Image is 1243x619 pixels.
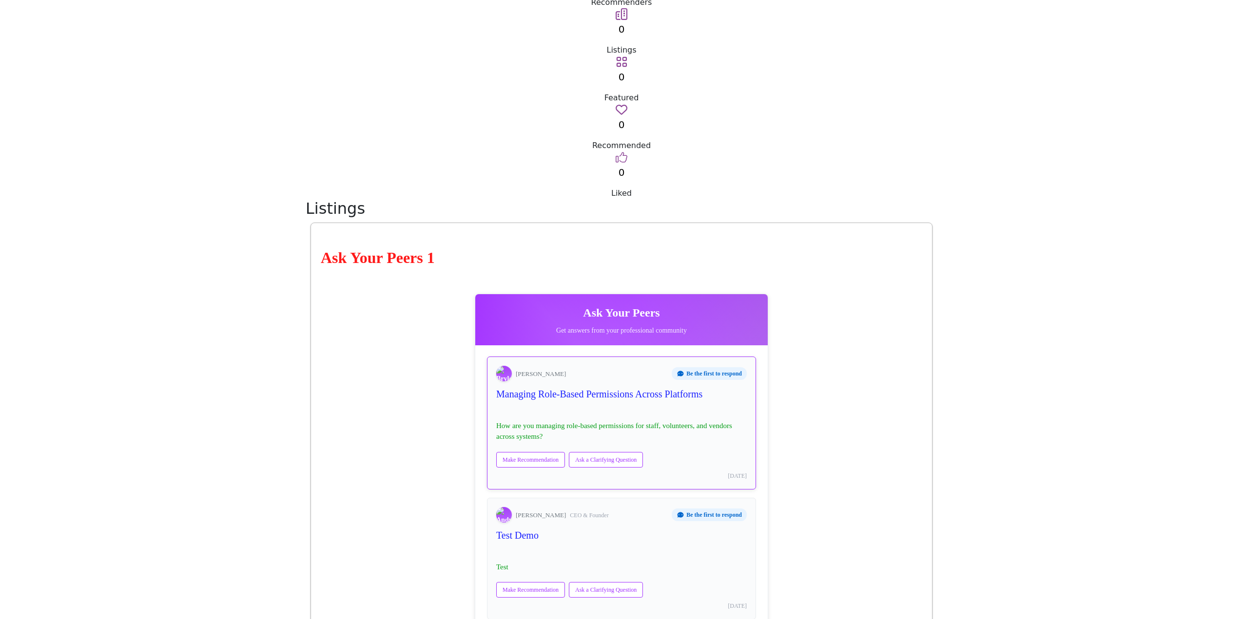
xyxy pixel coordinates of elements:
h2: Ask Your Peers 1 [321,246,922,269]
div: Be the first to respond [672,367,747,380]
a: Go to Featured [616,59,627,68]
h3: Managing Role-Based Permissions Across Platforms [496,387,747,401]
div: Liked [306,188,937,199]
div: Recommended [306,140,937,151]
a: 0 [619,23,625,35]
img: Andy Steggles avatar [496,507,512,523]
a: Ask a Clarifying Question [569,582,643,598]
a: Ask a Clarifying Question [569,452,643,468]
p: Get answers from your professional community [485,325,758,336]
h2: Listings [306,199,937,218]
p: Test [496,562,747,573]
span: [PERSON_NAME] [516,511,566,519]
span: [PERSON_NAME] [516,370,566,377]
div: Be the first to respond [672,508,747,521]
a: 0 [619,71,625,83]
img: Bryle Padua avatar [496,366,512,381]
div: Featured [306,92,937,104]
div: Listings [306,44,937,56]
i: Go to Liked [616,151,627,163]
a: Make Recommendation [496,582,565,598]
a: 0 [619,167,625,178]
a: Go to Recommended [616,107,627,116]
a: Make Recommendation [496,452,565,468]
p: How are you managing role-based permissions for staff, volunteers, and vendors across systems? [496,420,747,442]
h2: Ask Your Peers [485,304,758,321]
div: [DATE] [496,601,747,610]
span: CEO & Founder [570,512,608,519]
div: [DATE] [496,471,747,480]
a: 0 [619,119,625,131]
h3: Test Demo [496,528,747,542]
